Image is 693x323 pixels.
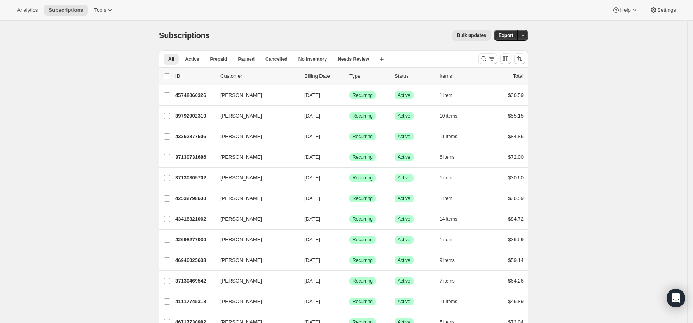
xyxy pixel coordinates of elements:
[353,154,373,160] span: Recurring
[216,89,293,102] button: [PERSON_NAME]
[175,90,524,101] div: 45748060326[PERSON_NAME][DATE]SuccessRecurringSuccessActive1 item$36.59
[513,72,524,80] p: Total
[185,56,199,62] span: Active
[175,296,524,307] div: 41117745318[PERSON_NAME][DATE]SuccessRecurringSuccessActive11 items$46.89
[494,30,518,41] button: Export
[304,92,320,98] span: [DATE]
[175,214,524,225] div: 43418321062[PERSON_NAME][DATE]SuccessRecurringSuccessActive14 items$84.72
[395,72,433,80] p: Status
[440,90,461,101] button: 1 item
[159,31,210,40] span: Subscriptions
[304,278,320,284] span: [DATE]
[508,216,524,222] span: $84.72
[220,215,262,223] span: [PERSON_NAME]
[508,237,524,242] span: $36.59
[500,53,511,64] button: Customize table column order and visibility
[220,256,262,264] span: [PERSON_NAME]
[440,154,455,160] span: 6 items
[216,172,293,184] button: [PERSON_NAME]
[175,277,214,285] p: 37130469542
[457,32,486,39] span: Bulk updates
[216,213,293,225] button: [PERSON_NAME]
[452,30,491,41] button: Bulk updates
[508,257,524,263] span: $59.14
[175,172,524,183] div: 37130305702[PERSON_NAME][DATE]SuccessRecurringSuccessActive1 item$30.60
[508,278,524,284] span: $64.26
[508,195,524,201] span: $36.59
[440,214,466,225] button: 14 items
[440,276,463,286] button: 7 items
[216,130,293,143] button: [PERSON_NAME]
[175,72,524,80] div: IDCustomerBilling DateTypeStatusItemsTotal
[440,193,461,204] button: 1 item
[175,236,214,244] p: 42698277030
[175,298,214,305] p: 41117745318
[175,193,524,204] div: 42532798630[PERSON_NAME][DATE]SuccessRecurringSuccessActive1 item$36.59
[49,7,83,13] span: Subscriptions
[508,92,524,98] span: $36.59
[398,257,410,263] span: Active
[398,278,410,284] span: Active
[440,152,463,163] button: 6 items
[304,154,320,160] span: [DATE]
[175,256,214,264] p: 46946025638
[304,72,343,80] p: Billing Date
[398,92,410,98] span: Active
[440,131,466,142] button: 11 items
[398,113,410,119] span: Active
[17,7,38,13] span: Analytics
[175,276,524,286] div: 37130469542[PERSON_NAME][DATE]SuccessRecurringSuccessActive7 items$64.26
[667,289,685,307] div: Open Intercom Messenger
[353,216,373,222] span: Recurring
[220,195,262,202] span: [PERSON_NAME]
[220,298,262,305] span: [PERSON_NAME]
[440,255,463,266] button: 9 items
[220,72,298,80] p: Customer
[349,72,388,80] div: Type
[175,152,524,163] div: 37130731686[PERSON_NAME][DATE]SuccessRecurringSuccessActive6 items$72.00
[304,237,320,242] span: [DATE]
[353,278,373,284] span: Recurring
[508,175,524,181] span: $30.60
[216,192,293,205] button: [PERSON_NAME]
[440,92,452,98] span: 1 item
[220,174,262,182] span: [PERSON_NAME]
[353,175,373,181] span: Recurring
[175,131,524,142] div: 43362877606[PERSON_NAME][DATE]SuccessRecurringSuccessActive11 items$84.86
[168,56,174,62] span: All
[398,195,410,202] span: Active
[353,133,373,140] span: Recurring
[216,151,293,163] button: [PERSON_NAME]
[175,133,214,140] p: 43362877606
[89,5,119,16] button: Tools
[508,154,524,160] span: $72.00
[353,92,373,98] span: Recurring
[440,237,452,243] span: 1 item
[304,195,320,201] span: [DATE]
[216,254,293,267] button: [PERSON_NAME]
[440,195,452,202] span: 1 item
[175,255,524,266] div: 46946025638[PERSON_NAME][DATE]SuccessRecurringSuccessActive9 items$59.14
[440,113,457,119] span: 10 items
[304,257,320,263] span: [DATE]
[398,175,410,181] span: Active
[398,298,410,305] span: Active
[94,7,106,13] span: Tools
[645,5,681,16] button: Settings
[44,5,88,16] button: Subscriptions
[508,133,524,139] span: $84.86
[298,56,327,62] span: No inventory
[353,298,373,305] span: Recurring
[304,298,320,304] span: [DATE]
[220,236,262,244] span: [PERSON_NAME]
[210,56,227,62] span: Prepaid
[440,111,466,121] button: 10 items
[238,56,255,62] span: Paused
[353,257,373,263] span: Recurring
[220,277,262,285] span: [PERSON_NAME]
[175,215,214,223] p: 43418321062
[304,216,320,222] span: [DATE]
[175,195,214,202] p: 42532798630
[175,112,214,120] p: 39792902310
[175,91,214,99] p: 45748060326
